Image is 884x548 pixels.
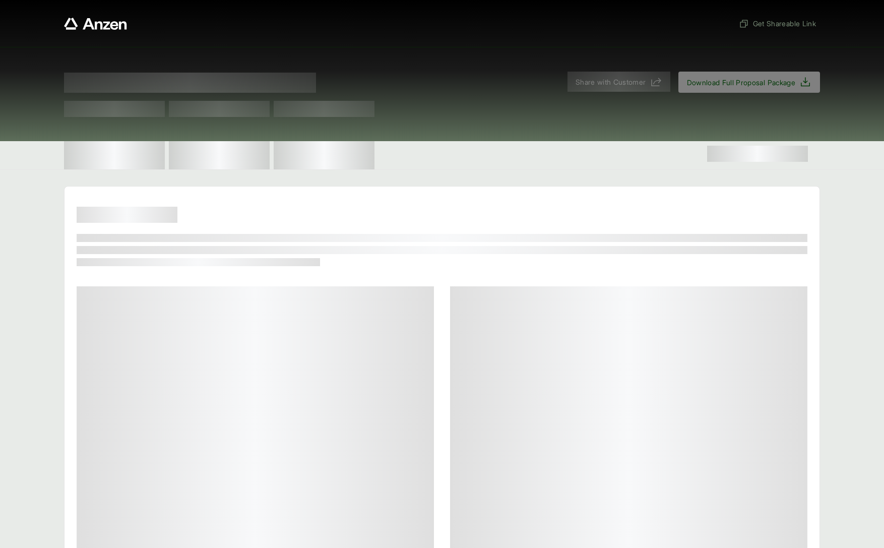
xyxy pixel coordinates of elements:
span: Proposal for [64,73,316,93]
span: Test [274,101,374,117]
button: Get Shareable Link [735,14,820,33]
span: Get Shareable Link [739,18,816,29]
span: Test [64,101,165,117]
span: Share with Customer [576,77,646,87]
span: Test [169,101,270,117]
a: Anzen website [64,18,127,30]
